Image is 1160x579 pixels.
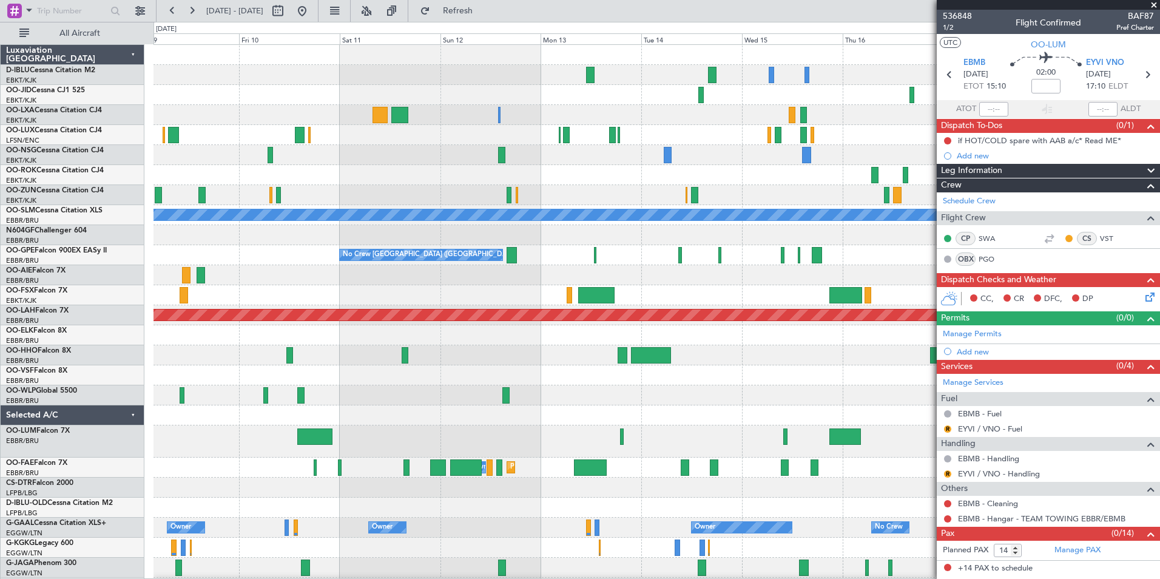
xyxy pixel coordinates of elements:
a: Manage Services [943,377,1003,389]
div: Flight Confirmed [1016,16,1081,29]
button: R [944,470,951,478]
div: Owner [695,518,715,537]
span: Pax [941,527,954,541]
a: OO-ZUNCessna Citation CJ4 [6,187,104,194]
span: +14 PAX to schedule [958,563,1033,575]
a: Manage PAX [1054,544,1101,557]
a: EBKT/KJK [6,156,36,165]
a: EGGW/LTN [6,529,42,538]
a: D-IBLUCessna Citation M2 [6,67,95,74]
span: Flight Crew [941,211,986,225]
a: OO-ELKFalcon 8X [6,327,67,334]
a: EYVI / VNO - Handling [958,469,1040,479]
div: Thu 9 [138,33,239,44]
span: OO-GPE [6,247,35,254]
span: Refresh [433,7,484,15]
a: EBBR/BRU [6,276,39,285]
a: OO-LAHFalcon 7X [6,307,69,314]
span: ATOT [956,103,976,115]
span: OO-ROK [6,167,36,174]
span: Dispatch Checks and Weather [941,273,1056,287]
a: OO-LXACessna Citation CJ4 [6,107,102,114]
a: EBKT/KJK [6,96,36,105]
span: ETOT [963,81,983,93]
a: CS-DTRFalcon 2000 [6,479,73,487]
a: VST [1100,233,1127,244]
span: OO-WLP [6,387,36,394]
span: Fuel [941,392,957,406]
span: 15:10 [986,81,1006,93]
div: Owner [372,518,393,537]
span: DFC, [1044,293,1062,305]
a: EGGW/LTN [6,569,42,578]
a: G-GAALCessna Citation XLS+ [6,520,106,527]
a: EBBR/BRU [6,256,39,265]
a: OO-GPEFalcon 900EX EASy II [6,247,107,254]
div: Owner [170,518,191,537]
a: EBMB - Handling [958,453,1019,464]
span: N604GF [6,227,35,234]
a: EYVI / VNO - Fuel [958,424,1022,434]
div: Thu 16 [843,33,943,44]
span: BAF87 [1116,10,1154,22]
a: N604GFChallenger 604 [6,227,87,234]
input: Trip Number [37,2,107,20]
span: G-GAAL [6,520,34,527]
span: OO-LXA [6,107,35,114]
a: OO-LUMFalcon 7X [6,427,70,435]
a: EBBR/BRU [6,216,39,225]
span: OO-AIE [6,267,32,274]
span: (0/0) [1116,311,1134,324]
a: EBBR/BRU [6,316,39,325]
a: EBMB - Cleaning [958,498,1018,509]
div: OBX [956,252,976,266]
a: EGGW/LTN [6,549,42,558]
span: Pref Charter [1116,22,1154,33]
span: ELDT [1108,81,1128,93]
span: CS-DTR [6,479,32,487]
a: OO-FAEFalcon 7X [6,459,67,467]
a: SWA [979,233,1006,244]
span: ALDT [1121,103,1141,115]
span: OO-LAH [6,307,35,314]
a: EBKT/KJK [6,196,36,205]
span: CC, [980,293,994,305]
span: Leg Information [941,164,1002,178]
span: EYVI VNO [1086,57,1124,69]
div: if HOT/COLD spare with AAB a/c* Read ME* [958,135,1121,146]
a: Schedule Crew [943,195,996,208]
span: DP [1082,293,1093,305]
span: EBMB [963,57,985,69]
a: EBBR/BRU [6,469,39,478]
div: Add new [957,151,1154,161]
button: R [944,425,951,433]
a: OO-AIEFalcon 7X [6,267,66,274]
a: OO-VSFFalcon 8X [6,367,67,374]
a: D-IBLU-OLDCessna Citation M2 [6,499,113,507]
a: EBKT/KJK [6,296,36,305]
span: OO-LUM [1031,38,1066,51]
span: Others [941,482,968,496]
span: OO-ELK [6,327,33,334]
span: OO-NSG [6,147,36,154]
div: Mon 13 [541,33,641,44]
a: EBMB - Fuel [958,408,1002,419]
a: OO-LUXCessna Citation CJ4 [6,127,102,134]
span: (0/14) [1111,527,1134,540]
div: No Crew [875,518,903,537]
a: EBBR/BRU [6,236,39,245]
span: OO-JID [6,87,32,94]
a: G-KGKGLegacy 600 [6,540,73,547]
div: Sat 11 [340,33,440,44]
div: Tue 14 [641,33,742,44]
div: CP [956,232,976,245]
a: LFSN/ENC [6,136,39,145]
span: CR [1014,293,1024,305]
a: Manage Permits [943,328,1002,340]
a: OO-HHOFalcon 8X [6,347,71,354]
span: Handling [941,437,976,451]
button: Refresh [414,1,487,21]
a: OO-WLPGlobal 5500 [6,387,77,394]
span: Crew [941,178,962,192]
span: D-IBLU-OLD [6,499,47,507]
